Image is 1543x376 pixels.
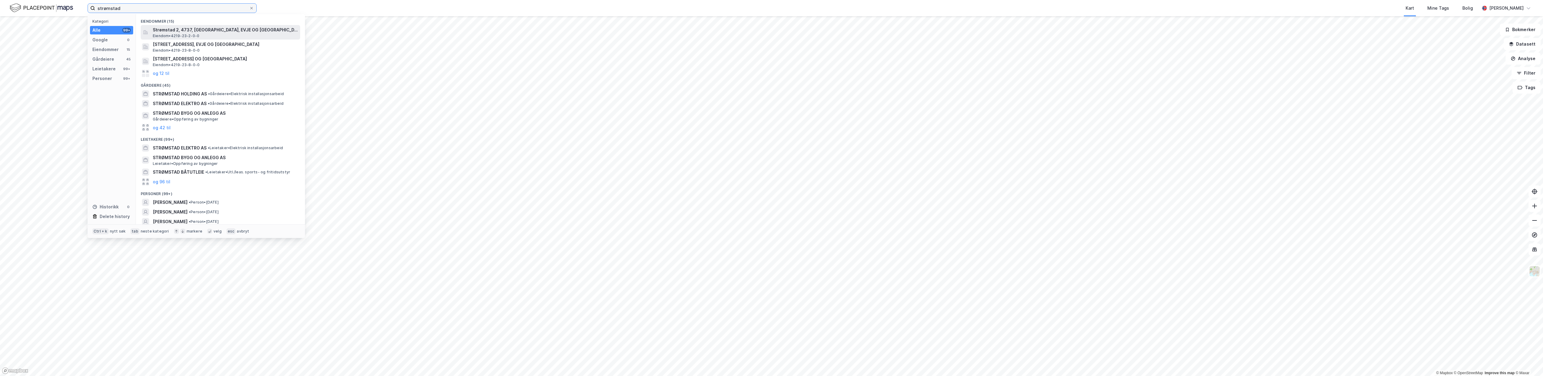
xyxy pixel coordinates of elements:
[153,110,298,117] span: STRØMSTAD BYGG OG ANLEGG AS
[1513,82,1541,94] button: Tags
[141,229,169,234] div: neste kategori
[92,228,109,234] div: Ctrl + k
[205,170,290,175] span: Leietaker • Utl./leas. sports- og fritidsutstyr
[189,219,191,224] span: •
[189,210,219,214] span: Person • [DATE]
[136,14,305,25] div: Eiendommer (15)
[1504,38,1541,50] button: Datasett
[130,228,140,234] div: tab
[153,48,200,53] span: Eiendom • 4219-23-8-0-0
[189,200,219,205] span: Person • [DATE]
[153,124,171,131] button: og 42 til
[126,204,131,209] div: 0
[92,203,119,210] div: Historikk
[1513,347,1543,376] div: Kontrollprogram for chat
[153,208,188,216] span: [PERSON_NAME]
[1500,24,1541,36] button: Bokmerker
[187,229,202,234] div: markere
[153,199,188,206] span: [PERSON_NAME]
[153,41,298,48] span: [STREET_ADDRESS], EVJE OG [GEOGRAPHIC_DATA]
[92,56,114,63] div: Gårdeiere
[153,34,199,38] span: Eiendom • 4219-23-2-0-0
[208,101,284,106] span: Gårdeiere • Elektrisk installasjonsarbeid
[153,169,204,176] span: STRØMSTAD BÅTUTLEIE
[1427,5,1449,12] div: Mine Tags
[92,75,112,82] div: Personer
[1506,53,1541,65] button: Analyse
[95,4,249,13] input: Søk på adresse, matrikkel, gårdeiere, leietakere eller personer
[153,178,170,185] button: og 96 til
[2,367,28,374] a: Mapbox homepage
[92,46,119,53] div: Eiendommer
[237,229,249,234] div: avbryt
[153,63,200,67] span: Eiendom • 4219-23-8-0-0
[136,132,305,143] div: Leietakere (99+)
[136,187,305,198] div: Personer (99+)
[122,28,131,33] div: 99+
[100,213,130,220] div: Delete history
[92,19,133,24] div: Kategori
[208,146,210,150] span: •
[213,229,222,234] div: velg
[205,170,207,174] span: •
[208,146,283,150] span: Leietaker • Elektrisk installasjonsarbeid
[126,47,131,52] div: 15
[208,92,210,96] span: •
[189,200,191,204] span: •
[153,100,207,107] span: STRØMSTAD ELEKTRO AS
[208,101,210,106] span: •
[1489,5,1524,12] div: [PERSON_NAME]
[153,154,298,161] span: STRØMSTAD BYGG OG ANLEGG AS
[153,26,298,34] span: Strømstad 2, 4737, [GEOGRAPHIC_DATA], EVJE OG [GEOGRAPHIC_DATA]
[1512,67,1541,79] button: Filter
[153,70,169,77] button: og 12 til
[10,3,73,13] img: logo.f888ab2527a4732fd821a326f86c7f29.svg
[153,161,218,166] span: Leietaker • Oppføring av bygninger
[126,37,131,42] div: 0
[1454,371,1483,375] a: OpenStreetMap
[153,90,207,98] span: STRØMSTAD HOLDING AS
[1462,5,1473,12] div: Bolig
[1436,371,1453,375] a: Mapbox
[189,210,191,214] span: •
[153,218,188,225] span: [PERSON_NAME]
[122,76,131,81] div: 99+
[1406,5,1414,12] div: Kart
[153,117,218,122] span: Gårdeiere • Oppføring av bygninger
[92,27,101,34] div: Alle
[1529,265,1540,277] img: Z
[153,55,298,63] span: [STREET_ADDRESS] OG [GEOGRAPHIC_DATA]
[1485,371,1515,375] a: Improve this map
[208,92,284,96] span: Gårdeiere • Elektrisk installasjonsarbeid
[1513,347,1543,376] iframe: Chat Widget
[126,57,131,62] div: 45
[122,66,131,71] div: 99+
[153,144,207,152] span: STRØMSTAD ELEKTRO AS
[110,229,126,234] div: nytt søk
[92,65,116,72] div: Leietakere
[92,36,108,43] div: Google
[226,228,236,234] div: esc
[189,219,219,224] span: Person • [DATE]
[136,78,305,89] div: Gårdeiere (45)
